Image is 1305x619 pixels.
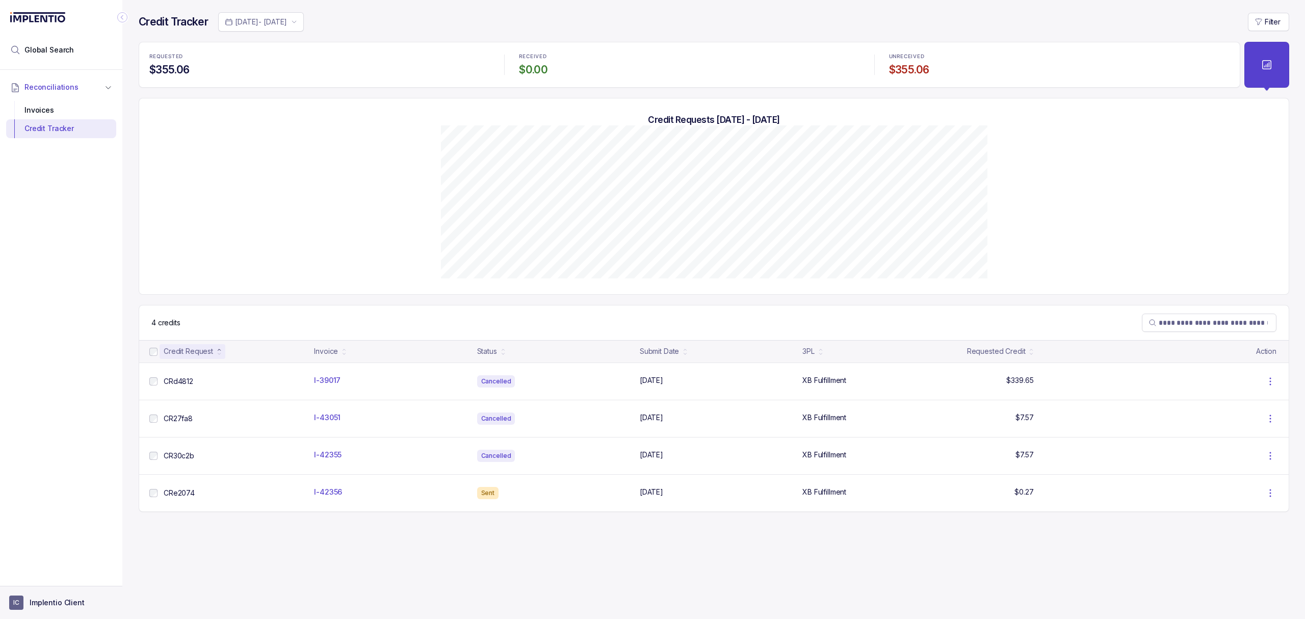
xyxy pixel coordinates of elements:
[314,346,338,356] div: Invoice
[9,596,113,610] button: User initialsImplentio Client
[164,346,213,356] div: Credit Request
[14,101,108,119] div: Invoices
[24,45,74,55] span: Global Search
[1015,450,1033,460] p: $7.57
[149,54,183,60] p: REQUESTED
[640,487,663,497] p: [DATE]
[802,487,846,497] p: XB Fulfillment
[883,46,1236,83] li: Statistic UNRECEIVED
[116,11,128,23] div: Collapse Icon
[314,450,342,460] p: I-42355
[151,318,180,328] div: Remaining page entries
[477,375,515,388] div: Cancelled
[477,346,497,356] div: Status
[6,76,116,98] button: Reconciliations
[513,46,866,83] li: Statistic RECEIVED
[640,450,663,460] p: [DATE]
[164,488,195,498] p: CRe2074
[14,119,108,138] div: Credit Tracker
[24,82,79,92] span: Reconciliations
[218,12,304,32] button: Date Range Picker
[802,375,846,385] p: XB Fulfillment
[802,450,846,460] p: XB Fulfillment
[149,348,158,356] input: checkbox-checkbox-all
[640,412,663,423] p: [DATE]
[164,414,193,424] p: CR27fa8
[139,305,1289,340] nav: Table Control
[1256,346,1276,356] p: Action
[889,54,925,60] p: UNRECEIVED
[30,598,85,608] p: Implentio Client
[151,318,180,328] p: 4 credits
[139,15,208,29] h4: Credit Tracker
[477,450,515,462] div: Cancelled
[519,54,546,60] p: RECEIVED
[155,114,1272,125] h5: Credit Requests [DATE] - [DATE]
[235,17,287,27] p: [DATE] - [DATE]
[1014,487,1033,497] p: $0.27
[640,375,663,385] p: [DATE]
[6,99,116,140] div: Reconciliations
[149,377,158,385] input: checkbox-checkbox-all
[1265,17,1281,27] p: Filter
[802,346,815,356] div: 3PL
[225,17,287,27] search: Date Range Picker
[1248,13,1289,31] button: Filter
[802,412,846,423] p: XB Fulfillment
[477,487,499,499] div: Sent
[164,451,194,461] p: CR30c2b
[1015,412,1033,423] p: $7.57
[314,487,342,497] p: I-42356
[149,489,158,497] input: checkbox-checkbox-all
[1006,375,1033,385] p: $339.65
[889,63,1230,77] h4: $355.06
[477,412,515,425] div: Cancelled
[519,63,859,77] h4: $0.00
[164,376,193,386] p: CRd4812
[149,415,158,423] input: checkbox-checkbox-all
[143,46,496,83] li: Statistic REQUESTED
[149,63,490,77] h4: $355.06
[314,375,341,385] p: I-39017
[640,346,679,356] div: Submit Date
[1142,314,1276,332] search: Table Search Bar
[139,42,1240,88] ul: Statistic Highlights
[967,346,1026,356] div: Requested Credit
[149,452,158,460] input: checkbox-checkbox-all
[9,596,23,610] span: User initials
[314,412,341,423] p: I-43051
